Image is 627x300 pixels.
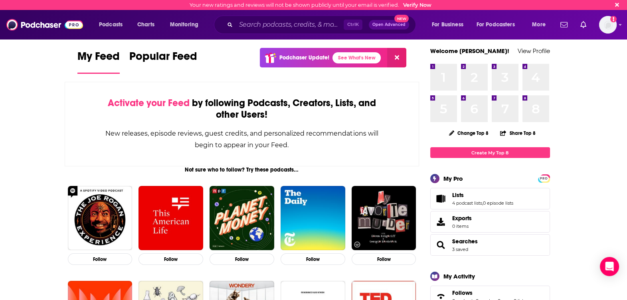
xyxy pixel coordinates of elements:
a: PRO [539,175,549,181]
img: The Daily [281,186,345,251]
a: See What's New [332,52,381,63]
a: 4 podcast lists [452,200,482,206]
a: Show notifications dropdown [577,18,589,32]
span: Exports [452,215,472,222]
span: Ctrl K [344,20,362,30]
button: Follow [68,253,133,265]
p: Podchaser Update! [279,54,329,61]
a: Exports [430,211,550,233]
button: Open AdvancedNew [369,20,409,30]
a: Welcome [PERSON_NAME]! [430,47,509,55]
a: Follows [452,289,526,296]
div: Open Intercom Messenger [600,257,619,276]
span: New [394,15,409,22]
a: Verify Now [403,2,431,8]
span: Exports [433,216,449,227]
span: Follows [452,289,473,296]
span: Podcasts [99,19,123,30]
button: open menu [93,18,133,31]
button: Follow [210,253,274,265]
div: My Activity [443,272,475,280]
a: Charts [132,18,159,31]
div: by following Podcasts, Creators, Lists, and other Users! [105,97,379,120]
button: open menu [164,18,209,31]
button: Follow [352,253,416,265]
a: Searches [433,239,449,251]
button: Follow [281,253,345,265]
span: Lists [430,188,550,209]
input: Search podcasts, credits, & more... [236,18,344,31]
span: Popular Feed [129,49,197,68]
div: My Pro [443,175,463,182]
img: Podchaser - Follow, Share and Rate Podcasts [6,17,83,32]
span: Activate your Feed [108,97,190,109]
span: More [532,19,546,30]
a: My Feed [77,49,120,74]
button: Follow [138,253,203,265]
button: Show profile menu [599,16,617,34]
a: Show notifications dropdown [557,18,571,32]
a: 0 episode lists [483,200,513,206]
button: Share Top 8 [500,125,536,141]
img: Planet Money [210,186,274,251]
span: 0 items [452,223,472,229]
span: , [482,200,483,206]
svg: Email not verified [610,16,617,22]
div: Your new ratings and reviews will not be shown publicly until your email is verified. [190,2,431,8]
span: PRO [539,176,549,182]
span: For Podcasters [477,19,515,30]
span: Logged in as jjomalley [599,16,617,34]
a: Popular Feed [129,49,197,74]
span: Open Advanced [372,23,405,27]
span: For Business [432,19,463,30]
img: The Joe Rogan Experience [68,186,133,251]
div: New releases, episode reviews, guest credits, and personalized recommendations will begin to appe... [105,128,379,151]
button: open menu [526,18,556,31]
img: This American Life [138,186,203,251]
div: Search podcasts, credits, & more... [222,16,423,34]
img: User Profile [599,16,617,34]
span: Charts [137,19,154,30]
span: Monitoring [170,19,198,30]
button: open menu [426,18,473,31]
span: My Feed [77,49,120,68]
a: 3 saved [452,247,468,252]
button: open menu [471,18,526,31]
a: Lists [433,193,449,204]
img: My Favorite Murder with Karen Kilgariff and Georgia Hardstark [352,186,416,251]
a: Create My Top 8 [430,147,550,158]
a: Searches [452,238,478,245]
a: View Profile [518,47,550,55]
div: Not sure who to follow? Try these podcasts... [65,166,419,173]
a: Lists [452,191,513,199]
span: Lists [452,191,464,199]
button: Change Top 8 [444,128,494,138]
span: Searches [430,234,550,256]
